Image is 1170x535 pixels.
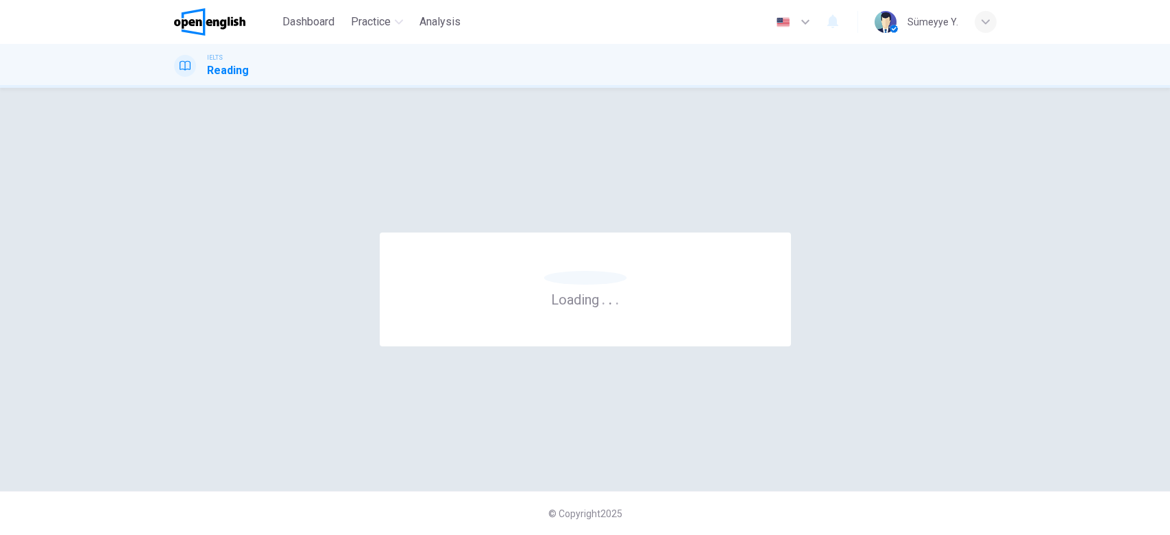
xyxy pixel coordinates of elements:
h1: Reading [207,62,249,79]
img: en [775,17,792,27]
h6: . [601,287,606,309]
span: Practice [351,14,391,30]
span: Dashboard [282,14,334,30]
span: IELTS [207,53,223,62]
button: Practice [345,10,409,34]
img: Profile picture [875,11,897,33]
span: © Copyright 2025 [548,508,622,519]
div: Sümeyye Y. [907,14,958,30]
h6: Loading [551,290,620,308]
a: OpenEnglish logo [174,8,278,36]
img: OpenEnglish logo [174,8,246,36]
button: Analysis [414,10,466,34]
h6: . [615,287,620,309]
h6: . [608,287,613,309]
button: Dashboard [277,10,340,34]
span: Analysis [419,14,461,30]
